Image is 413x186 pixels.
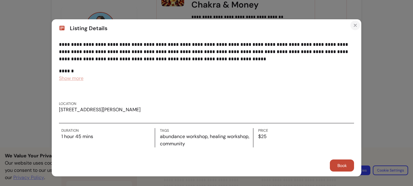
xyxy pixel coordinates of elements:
[61,133,155,140] p: 1 hour 45 mins
[59,75,83,81] span: Show more
[70,24,107,33] span: Listing Details
[59,101,141,106] label: Location
[160,128,253,133] label: Tags
[61,128,155,133] label: Duration
[350,20,360,30] button: Close
[59,106,141,113] p: [STREET_ADDRESS][PERSON_NAME]
[258,128,352,133] label: Price
[160,133,253,147] p: abundance workshop, healing workshop, community
[258,133,352,140] p: $25
[330,159,354,172] button: Book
